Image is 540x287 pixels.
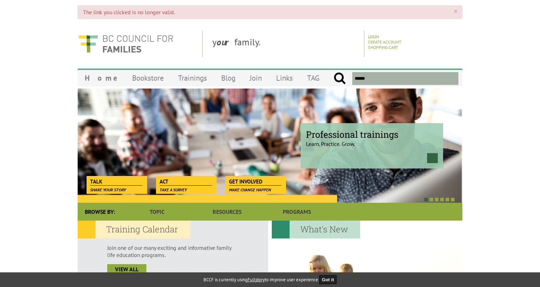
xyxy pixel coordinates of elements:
a: × [454,8,457,15]
a: Get Involved Make change happen [225,176,285,186]
input: Submit [333,72,346,85]
span: Professional trainings [306,129,438,140]
a: view all [107,264,146,274]
a: Trainings [171,70,214,86]
a: Home [78,70,125,86]
span: Act [160,178,212,186]
span: Take a survey [160,187,187,192]
a: TAG [300,70,327,86]
span: Make change happen [229,187,271,192]
p: Learn. Practice. Grow. [306,134,438,147]
img: BC Council for FAMILIES [78,30,174,57]
a: Shopping Cart [368,45,398,50]
a: Bookstore [125,70,171,86]
a: Join [243,70,269,86]
a: Topic [122,203,192,221]
h2: What's New [272,221,360,238]
span: Get Involved [229,178,281,186]
a: Fullstory [248,277,265,283]
strong: our [217,36,234,48]
a: Programs [262,203,332,221]
span: Talk [90,178,142,186]
a: Act Take a survey [156,176,216,186]
a: Talk Share your story [87,176,146,186]
div: Browse By: [78,203,122,221]
button: Got it [319,275,337,284]
span: Share your story [90,187,126,192]
a: Resources [192,203,262,221]
div: The link you clicked is no longer valid. [78,5,462,19]
a: Links [269,70,300,86]
a: Create Account [368,39,401,45]
h2: Training Calendar [78,221,190,238]
p: Join one of our many exciting and informative family life education programs. [107,244,239,258]
a: Login [368,34,379,39]
div: y family. [207,30,364,57]
a: Blog [214,70,243,86]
